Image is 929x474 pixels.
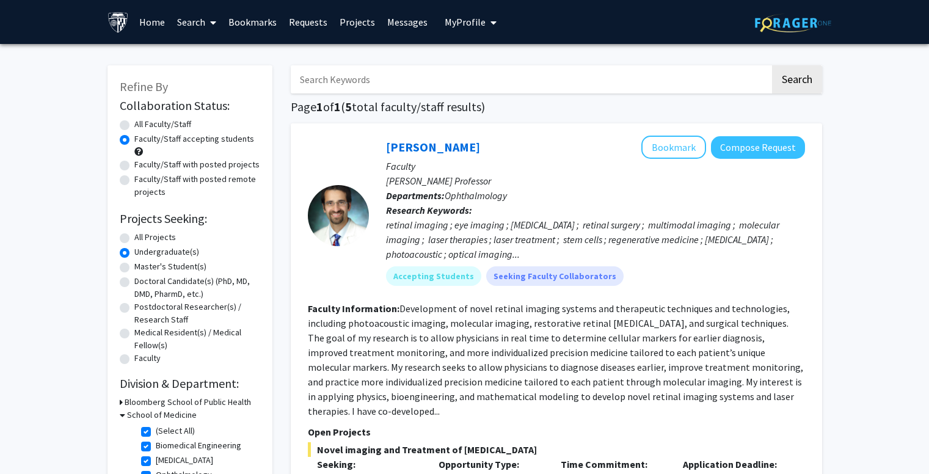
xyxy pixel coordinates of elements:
p: [PERSON_NAME] Professor [386,173,805,188]
b: Faculty Information: [308,302,399,315]
mat-chip: Seeking Faculty Collaborators [486,266,624,286]
iframe: Chat [9,419,52,465]
span: My Profile [445,16,486,28]
b: Departments: [386,189,445,202]
p: Application Deadline: [683,457,787,472]
b: Research Keywords: [386,204,472,216]
label: Faculty/Staff with posted projects [134,158,260,171]
h3: School of Medicine [127,409,197,421]
h3: Bloomberg School of Public Health [125,396,251,409]
span: Refine By [120,79,168,94]
label: (Select All) [156,425,195,437]
button: Add Yannis Paulus to Bookmarks [641,136,706,159]
label: [MEDICAL_DATA] [156,454,213,467]
label: Faculty/Staff accepting students [134,133,254,145]
p: Seeking: [317,457,421,472]
p: Opportunity Type: [439,457,542,472]
a: Messages [381,1,434,43]
label: Faculty [134,352,161,365]
h1: Page of ( total faculty/staff results) [291,100,822,114]
span: Novel imaging and Treatment of [MEDICAL_DATA] [308,442,805,457]
img: Johns Hopkins University Logo [107,12,129,33]
p: Faculty [386,159,805,173]
span: 1 [334,99,341,114]
input: Search Keywords [291,65,770,93]
label: All Faculty/Staff [134,118,191,131]
a: Search [171,1,222,43]
span: 5 [345,99,352,114]
span: 1 [316,99,323,114]
a: Home [133,1,171,43]
label: Postdoctoral Researcher(s) / Research Staff [134,301,260,326]
label: Master's Student(s) [134,260,206,273]
mat-chip: Accepting Students [386,266,481,286]
a: [PERSON_NAME] [386,139,480,155]
img: ForagerOne Logo [755,13,831,32]
fg-read-more: Development of novel retinal imaging systems and therapeutic techniques and technologies, includi... [308,302,803,417]
a: Projects [333,1,381,43]
span: Ophthalmology [445,189,507,202]
label: Biomedical Engineering [156,439,241,452]
label: Undergraduate(s) [134,246,199,258]
h2: Division & Department: [120,376,260,391]
a: Requests [283,1,333,43]
a: Bookmarks [222,1,283,43]
label: Faculty/Staff with posted remote projects [134,173,260,199]
p: Time Commitment: [561,457,665,472]
p: Open Projects [308,425,805,439]
label: Doctoral Candidate(s) (PhD, MD, DMD, PharmD, etc.) [134,275,260,301]
h2: Projects Seeking: [120,211,260,226]
label: Medical Resident(s) / Medical Fellow(s) [134,326,260,352]
label: All Projects [134,231,176,244]
button: Compose Request to Yannis Paulus [711,136,805,159]
button: Search [772,65,822,93]
div: retinal imaging ; eye imaging ; [MEDICAL_DATA] ; retinal surgery ; multimodal imaging ; molecular... [386,217,805,261]
h2: Collaboration Status: [120,98,260,113]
